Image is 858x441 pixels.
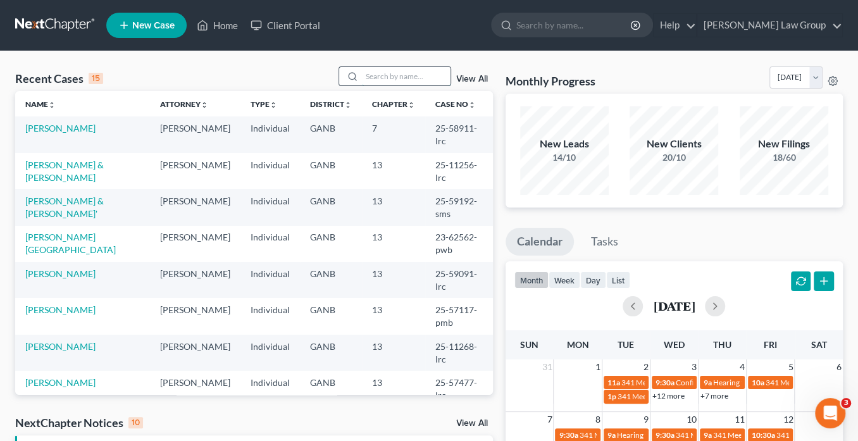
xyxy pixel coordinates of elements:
span: Hearing for [PERSON_NAME] [617,430,716,440]
span: 8 [594,412,602,427]
td: [PERSON_NAME] [150,262,240,298]
span: 341 Meeting for [PERSON_NAME] & [PERSON_NAME] [579,430,760,440]
span: Sat [811,339,826,350]
a: Districtunfold_more [310,99,352,109]
span: 5 [786,359,794,375]
td: 13 [362,262,425,298]
td: GANB [300,335,362,371]
i: unfold_more [201,101,208,109]
div: New Filings [740,137,828,151]
td: 23-62562-pwb [425,226,492,262]
span: 341 Meeting for [PERSON_NAME] [713,430,827,440]
i: unfold_more [468,101,476,109]
a: +12 more [652,391,685,401]
a: [PERSON_NAME] & [PERSON_NAME]' [25,196,104,219]
a: Client Portal [244,14,326,37]
i: unfold_more [344,101,352,109]
td: 7 [362,116,425,152]
span: 10a [752,378,764,387]
iframe: Intercom live chat [815,398,845,428]
a: [PERSON_NAME] [25,304,96,315]
div: 15 [89,73,103,84]
span: 1 [594,359,602,375]
td: GANB [300,262,362,298]
a: Help [654,14,696,37]
span: 11 [733,412,746,427]
div: 18/60 [740,151,828,164]
td: GANB [300,116,362,152]
td: 13 [362,298,425,334]
span: 3 [690,359,698,375]
td: [PERSON_NAME] [150,335,240,371]
i: unfold_more [48,101,56,109]
span: 341 Meeting for [PERSON_NAME] [618,392,731,401]
button: week [549,271,580,289]
td: Individual [240,262,300,298]
span: Confirmation Hearing for [PERSON_NAME] [676,378,821,387]
span: 31 [540,359,553,375]
td: GANB [300,226,362,262]
i: unfold_more [407,101,415,109]
td: 13 [362,371,425,407]
td: Individual [240,335,300,371]
a: [PERSON_NAME] [25,341,96,352]
span: 341 Meeting for [PERSON_NAME] [621,378,735,387]
td: [PERSON_NAME] [150,298,240,334]
td: 25-58911-lrc [425,116,492,152]
span: Sun [520,339,538,350]
td: GANB [300,298,362,334]
span: Mon [566,339,588,350]
span: 1p [607,392,616,401]
td: 25-11256-lrc [425,153,492,189]
td: 13 [362,153,425,189]
span: Wed [664,339,685,350]
td: Individual [240,371,300,407]
a: Typeunfold_more [251,99,277,109]
td: 13 [362,226,425,262]
div: 10 [128,417,143,428]
a: Case Nounfold_more [435,99,476,109]
a: View All [456,419,488,428]
span: 7 [545,412,553,427]
span: 341 Meeting for [PERSON_NAME] [676,430,790,440]
td: 25-59091-lrc [425,262,492,298]
td: 25-11268-lrc [425,335,492,371]
h2: [DATE] [653,299,695,313]
span: 12 [781,412,794,427]
span: 6 [835,359,843,375]
div: NextChapter Notices [15,415,143,430]
span: 9:30a [559,430,578,440]
td: [PERSON_NAME] [150,153,240,189]
i: unfold_more [270,101,277,109]
td: Individual [240,189,300,225]
a: Chapterunfold_more [372,99,415,109]
button: month [514,271,549,289]
a: [PERSON_NAME] [25,268,96,279]
span: 9a [704,430,712,440]
a: +7 more [700,391,728,401]
div: 20/10 [630,151,718,164]
td: [PERSON_NAME] [150,226,240,262]
a: Calendar [506,228,574,256]
td: Individual [240,153,300,189]
input: Search by name... [516,13,632,37]
td: 25-57477-lrc [425,371,492,407]
td: [PERSON_NAME] [150,116,240,152]
h3: Monthly Progress [506,73,595,89]
a: Tasks [580,228,630,256]
span: Tue [618,339,634,350]
a: Attorneyunfold_more [160,99,208,109]
span: 9a [607,430,616,440]
td: Individual [240,226,300,262]
span: 2 [642,359,650,375]
td: Individual [240,298,300,334]
td: 25-59192-sms [425,189,492,225]
a: [PERSON_NAME] [25,123,96,134]
td: 25-57117-pmb [425,298,492,334]
a: [PERSON_NAME][GEOGRAPHIC_DATA] [25,232,116,255]
div: New Leads [520,137,609,151]
td: GANB [300,371,362,407]
span: 9:30a [656,430,675,440]
div: Recent Cases [15,71,103,86]
span: 9a [704,378,712,387]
